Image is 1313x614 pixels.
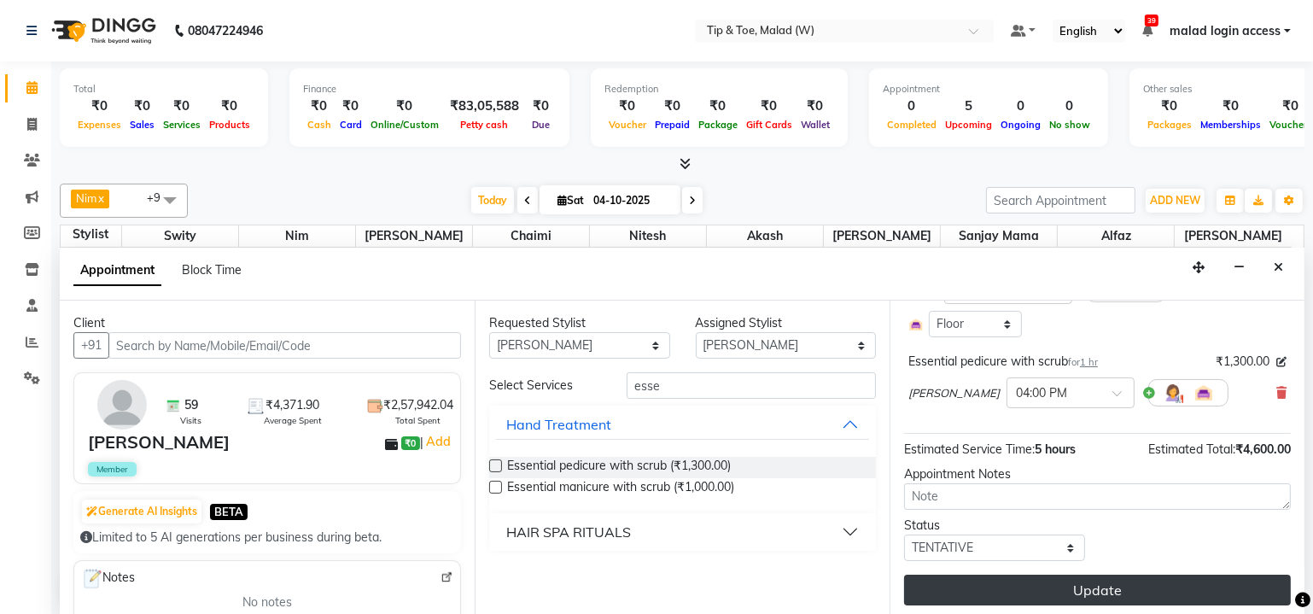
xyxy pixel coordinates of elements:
[366,96,443,116] div: ₹0
[742,119,797,131] span: Gift Cards
[471,187,514,213] span: Today
[401,436,419,450] span: ₹0
[1143,119,1196,131] span: Packages
[88,462,137,477] span: Member
[941,225,1057,247] span: Sanjay mama
[73,82,254,96] div: Total
[76,191,96,205] span: Nim
[181,414,202,427] span: Visits
[797,119,834,131] span: Wallet
[651,96,694,116] div: ₹0
[742,96,797,116] div: ₹0
[883,96,941,116] div: 0
[242,594,292,611] span: No notes
[904,575,1291,605] button: Update
[188,7,263,55] b: 08047224946
[1276,357,1287,367] i: Edit price
[883,119,941,131] span: Completed
[457,119,513,131] span: Petty cash
[528,119,554,131] span: Due
[627,372,876,399] input: Search by service name
[147,190,173,204] span: +9
[184,396,198,414] span: 59
[82,500,201,523] button: Generate AI Insights
[590,225,706,247] span: Nitesh
[908,353,1098,371] div: Essential pedicure with scrub
[1216,353,1269,371] span: ₹1,300.00
[476,377,614,395] div: Select Services
[1145,15,1158,26] span: 39
[1163,383,1183,403] img: Hairdresser.png
[443,96,526,116] div: ₹83,05,588
[694,119,742,131] span: Package
[651,119,694,131] span: Prepaid
[73,314,461,332] div: Client
[303,96,336,116] div: ₹0
[1142,23,1153,38] a: 39
[1058,225,1174,247] span: Alfaz
[182,262,242,278] span: Block Time
[526,96,556,116] div: ₹0
[423,431,453,452] a: Add
[604,119,651,131] span: Voucher
[97,380,147,430] img: avatar
[473,225,589,247] span: Chaimi
[159,119,205,131] span: Services
[61,225,121,243] div: Stylist
[824,225,940,247] span: [PERSON_NAME]
[507,478,734,500] span: Essential manicure with scrub (₹1,000.00)
[205,96,254,116] div: ₹0
[1175,225,1292,247] span: [PERSON_NAME]
[996,119,1045,131] span: Ongoing
[696,314,877,332] div: Assigned Stylist
[941,119,996,131] span: Upcoming
[1045,119,1094,131] span: No show
[303,82,556,96] div: Finance
[205,119,254,131] span: Products
[1045,96,1094,116] div: 0
[1068,356,1098,368] small: for
[125,119,159,131] span: Sales
[210,504,248,520] span: BETA
[122,225,238,247] span: Swity
[883,82,1094,96] div: Appointment
[73,119,125,131] span: Expenses
[73,255,161,286] span: Appointment
[588,188,674,213] input: 2025-10-04
[1235,441,1291,457] span: ₹4,600.00
[1143,96,1196,116] div: ₹0
[908,317,924,332] img: Interior.png
[1170,22,1281,40] span: malad login access
[908,385,1000,402] span: [PERSON_NAME]
[303,119,336,131] span: Cash
[383,396,453,414] span: ₹2,57,942.04
[507,457,731,478] span: Essential pedicure with scrub (₹1,300.00)
[1080,356,1098,368] span: 1 hr
[904,441,1035,457] span: Estimated Service Time:
[266,396,319,414] span: ₹4,371.90
[941,96,996,116] div: 5
[420,431,453,452] span: |
[264,414,322,427] span: Average Spent
[707,225,823,247] span: Akash
[996,96,1045,116] div: 0
[1146,189,1205,213] button: ADD NEW
[506,414,611,435] div: Hand Treatment
[1193,383,1214,403] img: Interior.png
[1196,96,1265,116] div: ₹0
[986,187,1135,213] input: Search Appointment
[604,82,834,96] div: Redemption
[336,96,366,116] div: ₹0
[239,225,355,247] span: Nim
[125,96,159,116] div: ₹0
[73,332,109,359] button: +91
[108,332,461,359] input: Search by Name/Mobile/Email/Code
[1196,119,1265,131] span: Memberships
[694,96,742,116] div: ₹0
[44,7,160,55] img: logo
[1035,441,1076,457] span: 5 hours
[80,529,454,547] div: Limited to 5 AI generations per business during beta.
[496,409,869,440] button: Hand Treatment
[73,96,125,116] div: ₹0
[336,119,366,131] span: Card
